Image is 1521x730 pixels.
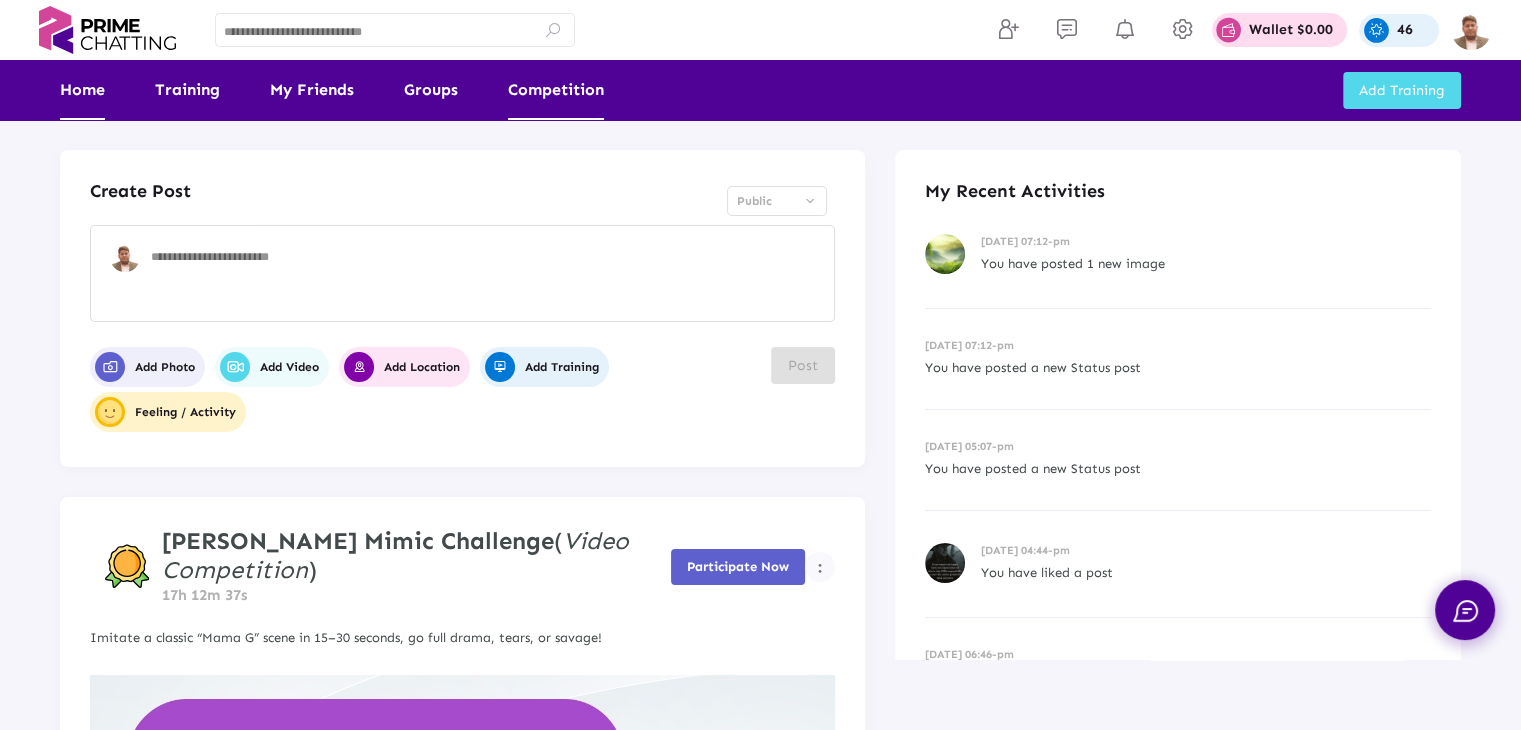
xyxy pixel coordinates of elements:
[981,544,1431,557] h6: [DATE] 04:44-pm
[1451,10,1491,50] img: img
[1359,82,1445,99] span: Add Training
[162,526,554,555] strong: [PERSON_NAME] Mimic Challenge
[162,526,629,584] i: Video Competition
[805,552,835,582] button: Example icon-button with a menu
[90,180,191,202] h4: Create Post
[925,339,1431,352] h6: [DATE] 07:12-pm
[30,6,185,54] img: logo
[818,563,822,573] img: more
[925,458,1431,480] p: You have posted a new Status post
[90,347,205,387] button: Add Photo
[687,559,789,574] span: Participate Now
[60,60,105,120] a: Home
[771,347,835,384] button: Post
[981,562,1431,584] p: You have liked a post
[90,627,835,649] p: Imitate a classic “Mama G” scene in 15–30 seconds, go full drama, tears, or savage!
[95,352,195,382] span: Add Photo
[220,352,319,382] span: Add Video
[727,186,827,216] mat-select: Select Privacy
[162,527,671,585] h4: ( )
[480,347,609,387] button: Add Training
[671,549,805,585] button: Participate Now
[925,543,965,583] img: recent-activities-img
[981,253,1431,275] p: You have posted 1 new image
[1249,23,1333,37] p: Wallet $0.00
[90,392,246,432] button: user-profileFeeling / Activity
[1397,23,1413,37] p: 46
[98,400,122,424] img: user-profile
[925,648,1431,661] h6: [DATE] 06:46-pm
[162,586,247,604] span: 17h 12m 37s
[925,357,1431,379] p: You have posted a new Status post
[1453,600,1478,622] img: chat.svg
[485,352,599,382] span: Add Training
[404,60,458,120] a: Groups
[981,235,1431,248] h6: [DATE] 07:12-pm
[155,60,220,120] a: Training
[110,242,140,272] img: user-profile
[508,60,604,120] a: Competition
[215,347,329,387] button: Add Video
[788,357,818,374] span: Post
[339,347,470,387] button: Add Location
[925,234,965,274] img: recent-activities-img
[95,397,236,427] span: Feeling / Activity
[105,544,150,589] img: competition-badge.svg
[737,194,772,208] span: Public
[344,352,460,382] span: Add Location
[925,180,1431,202] h4: My Recent Activities
[270,60,354,120] a: My Friends
[1343,72,1461,109] button: Add Training
[925,440,1431,453] h6: [DATE] 05:07-pm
